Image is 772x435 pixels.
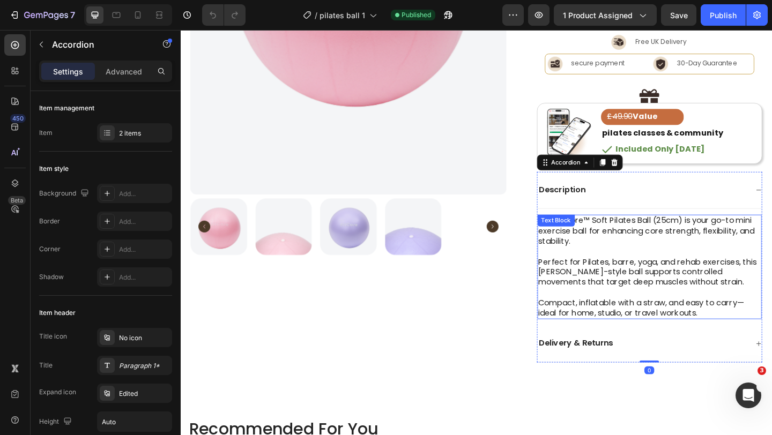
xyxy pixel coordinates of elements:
span: 3 [758,366,766,375]
iframe: Design area [181,30,772,435]
div: Height [39,415,74,429]
span: pilates ball 1 [320,10,365,21]
p: 7 [70,9,75,21]
div: Item [39,128,53,138]
div: 2 items [119,129,169,138]
div: Item management [39,103,94,113]
div: Border [39,216,60,226]
div: Shadow [39,272,64,282]
button: Carousel Next Arrow [333,207,346,220]
img: gempages_527756950092383125-0364145a-45f6-419e-9e62-d483d9f4800e.png [399,29,415,45]
div: Item header [39,308,76,318]
span: 1 product assigned [563,10,633,21]
img: gempages_527756950092383125-22bd953b-f9be-40b8-a784-9e6773f5c3af.png [392,84,449,141]
strong: Value [492,88,518,100]
div: Add... [119,189,169,199]
span: Published [402,10,431,20]
iframe: Intercom live chat [736,382,761,408]
p: Compact, inflatable with a straw, and easy to carry—ideal for home, studio, or travel workouts. [389,291,632,314]
p: Settings [53,66,83,77]
div: Corner [39,244,61,254]
span: Save [670,11,688,20]
div: Background [39,186,91,201]
p: Advanced [106,66,142,77]
div: Text Block [390,202,427,212]
div: 0 [504,366,515,374]
button: Publish [701,4,746,26]
div: 450 [10,114,26,123]
img: gempages_527756950092383125-f98328d3-e07d-40a5-bb88-8a5fc575644c.png [469,5,485,21]
div: Accordion [401,139,437,149]
div: Expand icon [39,387,76,397]
span: / [315,10,317,21]
div: Publish [710,10,737,21]
p: 30-Day Guarantee [540,32,605,41]
p: Perfect for Pilates, barre, yoga, and rehab exercises, this [PERSON_NAME]-style ball supports con... [389,247,632,280]
div: Edited [119,389,169,399]
div: Title icon [39,332,67,341]
button: 7 [4,4,80,26]
button: 1 product assigned [554,4,657,26]
img: gempages_527756950092383125-6470d6f2-4708-4df9-ac8c-f2d7877e56ca.png [514,29,530,45]
p: The FitCore™ Soft Pilates Ball (25cm) is your go-to mini exercise ball for enhancing core strengt... [389,202,632,235]
div: No icon [119,333,169,343]
div: Add... [119,217,169,227]
p: Description [390,169,441,180]
div: Item style [39,164,69,174]
div: Beta [8,196,26,205]
div: Paragraph 1* [119,361,169,371]
button: Save [661,4,696,26]
p: Free UK Delivery [494,9,550,18]
p: Accordion [52,38,143,51]
div: Add... [119,245,169,254]
p: secure payment [425,32,483,41]
p: pilates classes & community [458,104,627,120]
p: Delivery & Returns [390,335,471,347]
input: Auto [98,412,172,431]
div: Undo/Redo [202,4,246,26]
s: £49.90 [464,88,492,100]
div: Title [39,361,53,370]
strong: Included Only [DATE] [473,123,570,136]
div: Add... [119,273,169,282]
img: gempages_527756950092383125-a4c1cbf9-58f6-49e3-899d-6f5c24f181b6.png [499,64,521,86]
